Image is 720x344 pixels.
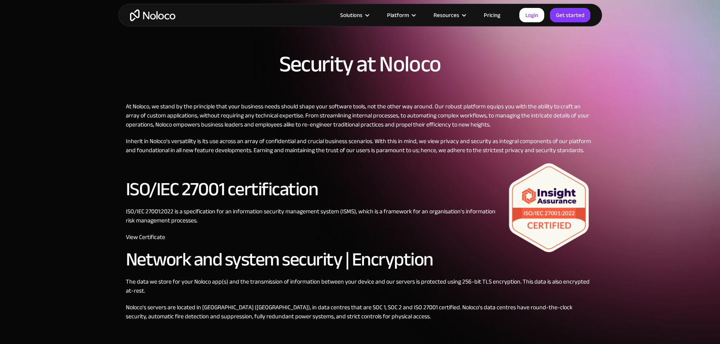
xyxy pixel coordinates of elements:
div: Solutions [331,10,378,20]
p: At Noloco, we stand by the principle that your business needs should shape your software tools, n... [126,102,595,129]
a: View Certificate [126,231,165,243]
p: The data we store for your Noloco app(s) and the transmission of information between your device ... [126,277,595,295]
p: ‍ [126,162,595,171]
a: Pricing [474,10,510,20]
p: Inherit in Noloco's versatility is its use across an array of confidential and crucial business s... [126,137,595,155]
h2: Network and system security | Encryption [126,249,595,270]
p: Noloco's servers are located in [GEOGRAPHIC_DATA] ([GEOGRAPHIC_DATA]), in data centres that are S... [126,303,595,321]
p: ISO/IEC 27001:2022 is a specification for an information security management system (ISMS), which... [126,207,595,225]
p: ‍ [126,329,595,338]
a: home [130,9,175,21]
div: Platform [378,10,424,20]
div: Platform [387,10,409,20]
div: Resources [424,10,474,20]
h1: Security at Noloco [279,53,441,76]
div: Solutions [340,10,362,20]
a: Get started [550,8,590,22]
a: Login [519,8,544,22]
h2: ISO/IEC 27001 certification [126,179,595,199]
div: Resources [434,10,459,20]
